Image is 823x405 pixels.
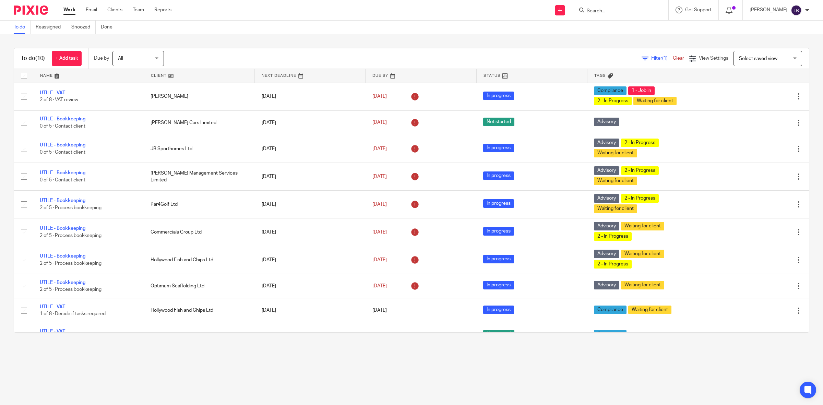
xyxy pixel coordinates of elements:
[621,281,664,289] span: Waiting for client
[40,233,102,238] span: 2 of 5 · Process bookkeeping
[483,330,514,338] span: Not started
[35,56,45,61] span: (10)
[483,171,514,180] span: In progress
[133,7,144,13] a: Team
[651,56,673,61] span: Filter
[372,258,387,262] span: [DATE]
[255,218,366,246] td: [DATE]
[40,305,65,309] a: UTILE - VAT
[40,170,85,175] a: UTILE - Bookkeeping
[594,97,632,105] span: 2 - In Progress
[40,254,85,259] a: UTILE - Bookkeeping
[673,56,684,61] a: Clear
[40,205,102,210] span: 2 of 5 · Process bookkeeping
[594,222,619,230] span: Advisory
[699,56,728,61] span: View Settings
[101,21,118,34] a: Done
[372,174,387,179] span: [DATE]
[791,5,802,16] img: svg%3E
[372,202,387,207] span: [DATE]
[594,86,627,95] span: Compliance
[144,218,254,246] td: Commercials Group Ltd
[144,163,254,190] td: [PERSON_NAME] Management Services Limited
[594,118,619,126] span: Advisory
[94,55,109,62] p: Due by
[628,306,671,314] span: Waiting for client
[594,232,632,241] span: 2 - In Progress
[144,83,254,110] td: [PERSON_NAME]
[40,150,85,155] span: 0 of 5 · Contact client
[255,323,366,347] td: [DATE]
[107,7,122,13] a: Clients
[483,227,514,236] span: In progress
[594,250,619,258] span: Advisory
[586,8,648,14] input: Search
[144,190,254,218] td: Par4Golf Ltd
[154,7,171,13] a: Reports
[594,204,637,213] span: Waiting for client
[40,280,85,285] a: UTILE - Bookkeeping
[372,284,387,288] span: [DATE]
[40,312,106,317] span: 1 of 8 · Decide if tasks required
[63,7,75,13] a: Work
[483,92,514,100] span: In progress
[594,139,619,147] span: Advisory
[750,7,787,13] p: [PERSON_NAME]
[40,178,85,182] span: 0 of 5 · Contact client
[594,260,632,269] span: 2 - In Progress
[594,330,627,338] span: Compliance
[372,120,387,125] span: [DATE]
[255,246,366,274] td: [DATE]
[483,281,514,289] span: In progress
[594,149,637,157] span: Waiting for client
[662,56,668,61] span: (1)
[372,146,387,151] span: [DATE]
[594,166,619,175] span: Advisory
[40,91,65,95] a: UTILE - VAT
[40,226,85,231] a: UTILE - Bookkeeping
[40,98,78,103] span: 2 of 8 · VAT review
[52,51,82,66] a: + Add task
[483,144,514,152] span: In progress
[144,323,254,347] td: Top Cat Hotel Ltd
[621,250,664,258] span: Waiting for client
[255,135,366,163] td: [DATE]
[144,246,254,274] td: Hollywood Fish and Chips Ltd
[594,74,606,78] span: Tags
[621,139,659,147] span: 2 - In Progress
[255,83,366,110] td: [DATE]
[40,124,85,129] span: 0 of 5 · Contact client
[255,110,366,135] td: [DATE]
[40,198,85,203] a: UTILE - Bookkeeping
[40,329,65,334] a: UTILE - VAT
[86,7,97,13] a: Email
[372,94,387,99] span: [DATE]
[40,261,102,266] span: 2 of 5 · Process bookkeeping
[40,117,85,121] a: UTILE - Bookkeeping
[483,118,514,126] span: Not started
[14,5,48,15] img: Pixie
[628,86,655,95] span: 1 - Job in
[144,298,254,323] td: Hollywood Fish and Chips Ltd
[633,97,677,105] span: Waiting for client
[40,143,85,147] a: UTILE - Bookkeeping
[483,255,514,263] span: In progress
[144,110,254,135] td: [PERSON_NAME] Cars Limited
[71,21,96,34] a: Snoozed
[255,274,366,298] td: [DATE]
[739,56,777,61] span: Select saved view
[255,298,366,323] td: [DATE]
[255,163,366,190] td: [DATE]
[621,194,659,203] span: 2 - In Progress
[144,274,254,298] td: Optimum Scaffolding Ltd
[621,222,664,230] span: Waiting for client
[483,306,514,314] span: In progress
[594,194,619,203] span: Advisory
[594,306,627,314] span: Compliance
[621,166,659,175] span: 2 - In Progress
[483,199,514,208] span: In progress
[594,177,637,185] span: Waiting for client
[118,56,123,61] span: All
[372,308,387,313] span: [DATE]
[255,190,366,218] td: [DATE]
